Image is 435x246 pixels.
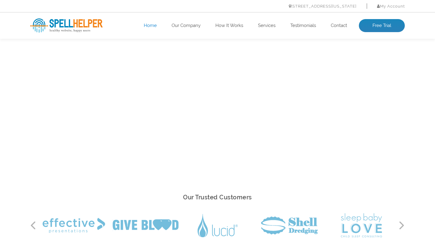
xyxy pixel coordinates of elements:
img: Shell Dredging [261,216,318,234]
button: Previous [30,221,36,230]
img: Sleep Baby Love [341,213,382,238]
button: Next [399,221,405,230]
img: Effective [43,218,105,233]
img: Give Blood [113,219,179,231]
h2: Our Trusted Customers [30,192,405,203]
img: Lucid [198,214,238,237]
